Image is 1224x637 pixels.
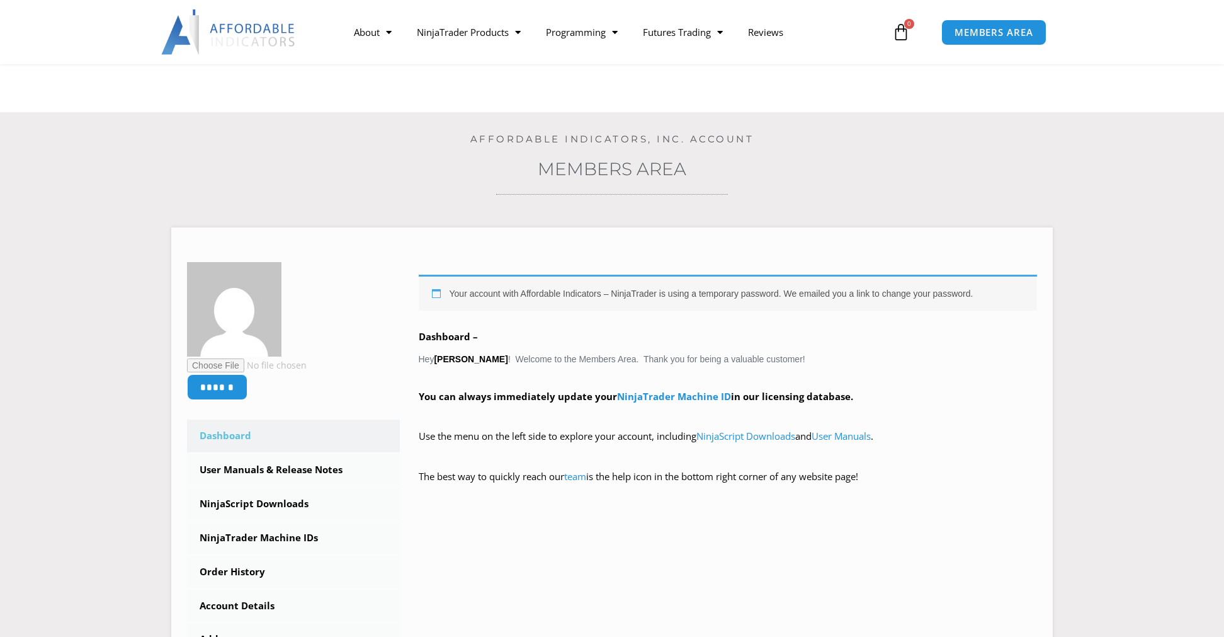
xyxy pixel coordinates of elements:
[341,18,404,47] a: About
[434,354,507,364] strong: [PERSON_NAME]
[735,18,796,47] a: Reviews
[419,330,478,343] b: Dashboard –
[419,275,1038,311] div: Your account with Affordable Indicators – NinjaTrader is using a temporary password. We emailed y...
[341,18,889,47] nav: Menu
[419,275,1038,503] div: Hey ! Welcome to the Members Area. Thank you for being a valuable customer!
[187,590,400,623] a: Account Details
[404,18,533,47] a: NinjaTrader Products
[470,133,754,145] a: Affordable Indicators, Inc. Account
[187,420,400,452] a: Dashboard
[812,430,871,442] a: User Manuals
[904,19,914,29] span: 0
[630,18,735,47] a: Futures Trading
[564,470,586,483] a: team
[538,158,686,180] a: Members Area
[187,262,281,357] img: 0f9cbed3e1304da38d6fa3b8c6a0ee6ec555c028aef74450e444112f312f15a2
[419,428,1038,463] p: Use the menu on the left side to explore your account, including and .
[873,14,929,50] a: 0
[941,20,1046,45] a: MEMBERS AREA
[187,454,400,486] a: User Manuals & Release Notes
[161,9,297,55] img: LogoAI | Affordable Indicators – NinjaTrader
[187,488,400,520] a: NinjaScript Downloads
[955,28,1033,37] span: MEMBERS AREA
[533,18,630,47] a: Programming
[187,556,400,588] a: Order History
[187,522,400,554] a: NinjaTrader Machine IDs
[696,430,795,442] a: NinjaScript Downloads
[419,390,853,403] strong: You can always immediately update your in our licensing database.
[419,468,1038,503] p: The best way to quickly reach our is the help icon in the bottom right corner of any website page!
[617,390,731,403] a: NinjaTrader Machine ID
